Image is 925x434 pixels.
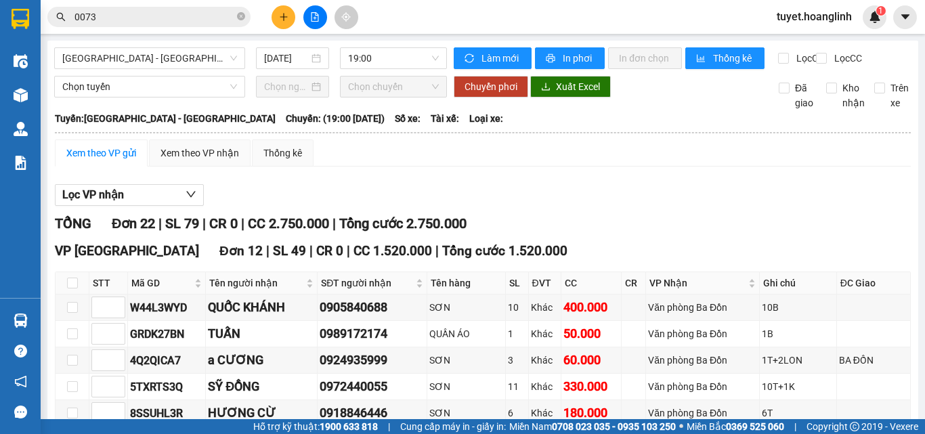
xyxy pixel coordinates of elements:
[56,12,66,22] span: search
[837,347,911,374] td: BA ĐỒN
[869,11,881,23] img: icon-new-feature
[209,215,238,232] span: CR 0
[646,374,759,400] td: Văn phòng Ba Đồn
[279,12,288,22] span: plus
[209,276,303,290] span: Tên người nhận
[622,272,646,295] th: CR
[14,122,28,136] img: warehouse-icon
[563,51,594,66] span: In phơi
[309,243,313,259] span: |
[128,321,206,347] td: GRDK27BN
[535,47,605,69] button: printerIn phơi
[388,419,390,434] span: |
[454,47,532,69] button: syncLàm mới
[762,379,834,394] div: 10T+1K
[160,146,239,160] div: Xem theo VP nhận
[481,51,521,66] span: Làm mới
[648,326,756,341] div: Văn phòng Ba Đồn
[531,300,559,315] div: Khác
[762,300,834,315] div: 10B
[508,300,525,315] div: 10
[208,298,315,317] div: QUỐC KHÁNH
[286,111,385,126] span: Chuyến: (19:00 [DATE])
[66,146,136,160] div: Xem theo VP gửi
[341,12,351,22] span: aim
[837,272,911,295] th: ĐC Giao
[529,272,562,295] th: ĐVT
[264,79,309,94] input: Chọn ngày
[395,111,421,126] span: Số xe:
[318,374,427,400] td: 0972440055
[237,12,245,20] span: close-circle
[208,377,315,396] div: SỸ ĐỒNG
[648,379,756,394] div: Văn phòng Ba Đồn
[766,8,863,25] span: tuyet.hoanglinh
[128,374,206,400] td: 5TXRTS3Q
[561,272,622,295] th: CC
[431,111,459,126] span: Tài xế:
[208,324,315,343] div: TUẤN
[318,347,427,374] td: 0924935999
[186,189,196,200] span: down
[14,345,27,357] span: question-circle
[55,113,276,124] b: Tuyến: [GEOGRAPHIC_DATA] - [GEOGRAPHIC_DATA]
[208,351,315,370] div: a CƯƠNG
[829,51,864,66] span: Lọc CC
[339,215,467,232] span: Tổng cước 2.750.000
[429,406,504,420] div: SƠN
[508,379,525,394] div: 11
[563,404,619,422] div: 180.000
[14,156,28,170] img: solution-icon
[646,295,759,321] td: Văn phòng Ba Đồn
[427,272,507,295] th: Tên hàng
[89,272,128,295] th: STT
[14,375,27,388] span: notification
[508,353,525,368] div: 3
[531,379,559,394] div: Khác
[263,146,302,160] div: Thống kê
[530,76,611,97] button: downloadXuất Excel
[760,272,837,295] th: Ghi chú
[206,321,318,347] td: TUẤN
[310,12,320,22] span: file-add
[264,51,309,66] input: 14/08/2025
[335,5,358,29] button: aim
[74,9,234,24] input: Tìm tên, số ĐT hoặc mã đơn
[531,406,559,420] div: Khác
[320,404,424,422] div: 0918846446
[206,295,318,321] td: QUỐC KHÁNH
[508,406,525,420] div: 6
[429,353,504,368] div: SƠN
[563,298,619,317] div: 400.000
[563,324,619,343] div: 50.000
[55,215,91,232] span: TỔNG
[762,406,834,420] div: 6T
[899,11,911,23] span: caret-down
[320,351,424,370] div: 0924935999
[219,243,263,259] span: Đơn 12
[128,347,206,374] td: 4Q2QICA7
[248,215,329,232] span: CC 2.750.000
[508,326,525,341] div: 1
[253,419,378,434] span: Hỗ trợ kỹ thuật:
[128,295,206,321] td: W44L3WYD
[531,326,559,341] div: Khác
[332,215,336,232] span: |
[794,419,796,434] span: |
[14,54,28,68] img: warehouse-icon
[347,243,350,259] span: |
[429,326,504,341] div: QUẦN ÁO
[348,77,439,97] span: Chọn chuyến
[435,243,439,259] span: |
[541,82,551,93] span: download
[429,300,504,315] div: SƠN
[320,421,378,432] strong: 1900 633 818
[878,6,883,16] span: 1
[726,421,784,432] strong: 0369 525 060
[12,9,29,29] img: logo-vxr
[469,111,503,126] span: Loại xe:
[62,48,237,68] span: Hà Nội - Quảng Bình
[531,353,559,368] div: Khác
[62,186,124,203] span: Lọc VP nhận
[348,48,439,68] span: 19:00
